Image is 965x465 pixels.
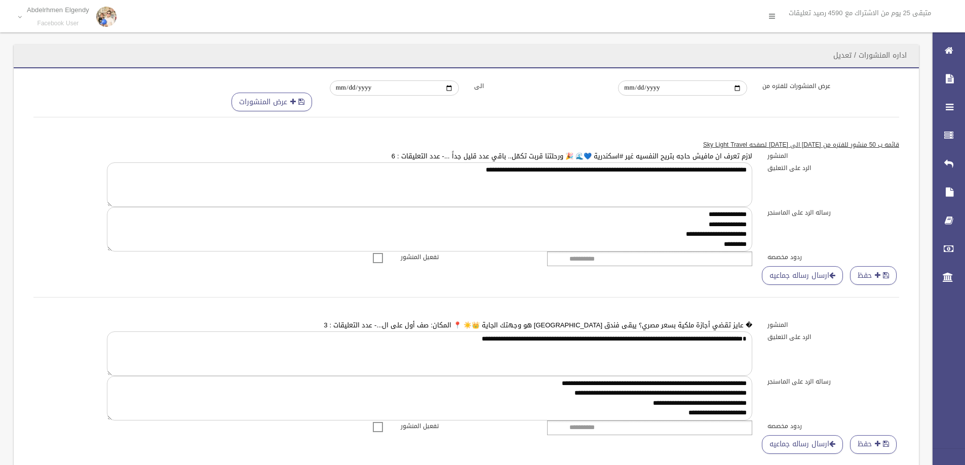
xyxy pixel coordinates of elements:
u: قائمه ب 50 منشور للفتره من [DATE] الى [DATE] لصفحه Sky Light Travel [703,139,899,150]
label: ردود مخصصه [760,251,907,263]
a: ارسال رساله جماعيه [762,435,843,454]
label: ردود مخصصه [760,420,907,432]
label: الى [467,80,611,92]
button: حفظ [850,266,897,285]
label: عرض المنشورات للفتره من [755,80,899,92]
label: الرد على التعليق [760,162,907,174]
header: اداره المنشورات / تعديل [821,46,919,65]
label: رساله الرد على الماسنجر [760,207,907,218]
p: Abdelrhmen Elgendy [27,6,89,14]
label: المنشور [760,319,907,330]
a: ارسال رساله جماعيه [762,266,843,285]
label: تفعيل المنشور [393,420,540,432]
button: عرض المنشورات [231,93,312,111]
a: � عايز تقضي أجازة ملكية بسعر مصري؟ يبقى فندق [GEOGRAPHIC_DATA] هو وجهتك الجاية 👑☀️ 📍 المكان: صف أ... [324,319,752,331]
label: رساله الرد على الماسنجر [760,376,907,387]
label: المنشور [760,150,907,161]
label: تفعيل المنشور [393,251,540,263]
small: Facebook User [27,20,89,27]
a: لازم تعرف ان مافيش حاجه بتريح النفسيه غير #اسكندرية 💙🌊 🎉 ورحلتنا قربت تكمّل.. باقي عدد قليل جداً ... [392,150,752,162]
label: الرد على التعليق [760,331,907,343]
button: حفظ [850,435,897,454]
